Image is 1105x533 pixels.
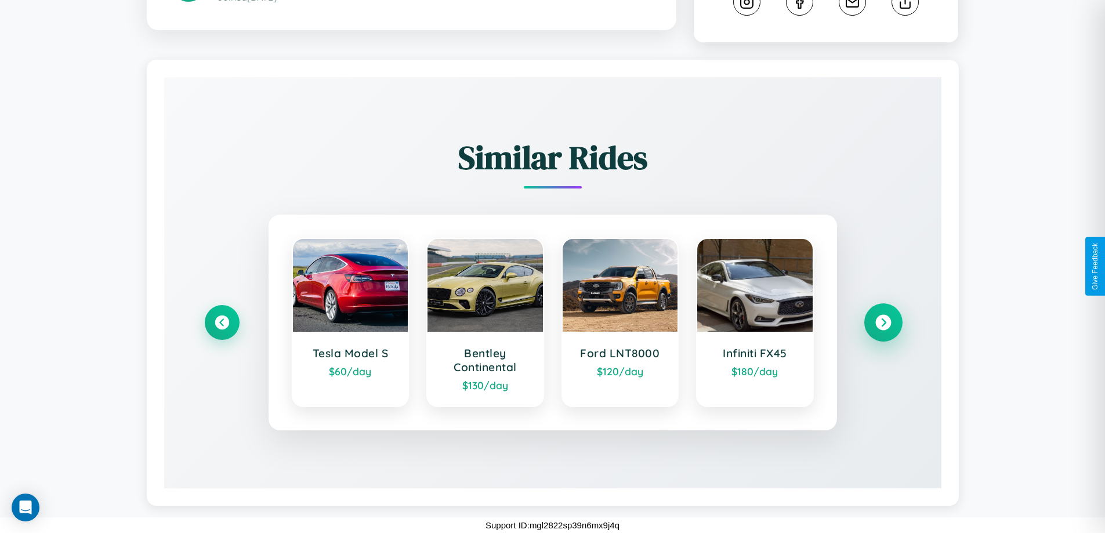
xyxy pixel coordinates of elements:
[292,238,410,407] a: Tesla Model S$60/day
[426,238,544,407] a: Bentley Continental$130/day
[486,517,619,533] p: Support ID: mgl2822sp39n6mx9j4q
[1091,243,1099,290] div: Give Feedback
[305,365,397,378] div: $ 60 /day
[439,346,531,374] h3: Bentley Continental
[574,365,666,378] div: $ 120 /day
[12,494,39,521] div: Open Intercom Messenger
[305,346,397,360] h3: Tesla Model S
[561,238,679,407] a: Ford LNT8000$120/day
[709,365,801,378] div: $ 180 /day
[574,346,666,360] h3: Ford LNT8000
[709,346,801,360] h3: Infiniti FX45
[205,135,901,180] h2: Similar Rides
[696,238,814,407] a: Infiniti FX45$180/day
[439,379,531,391] div: $ 130 /day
